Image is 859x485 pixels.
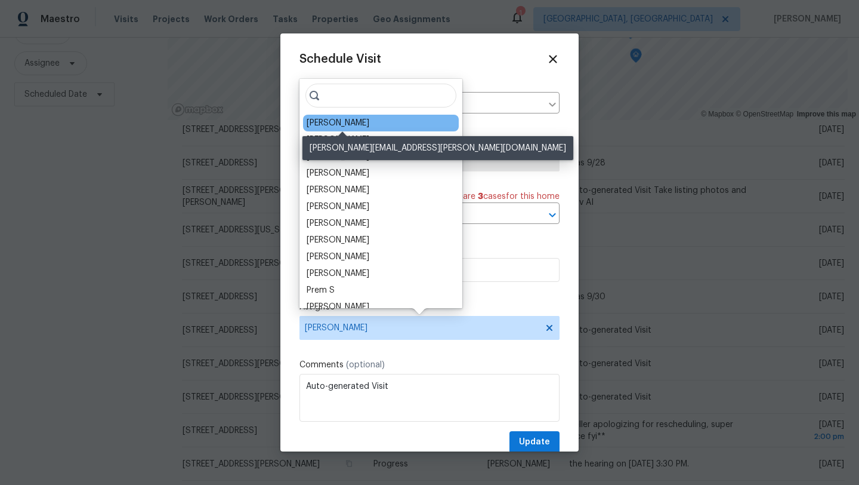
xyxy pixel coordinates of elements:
[307,284,335,296] div: Prem S
[305,323,539,333] span: [PERSON_NAME]
[307,201,369,213] div: [PERSON_NAME]
[307,251,369,263] div: [PERSON_NAME]
[307,167,369,179] div: [PERSON_NAME]
[440,191,560,202] span: There are case s for this home
[307,301,369,313] div: [PERSON_NAME]
[307,134,369,146] div: [PERSON_NAME]
[546,53,560,66] span: Close
[509,431,560,453] button: Update
[307,117,369,129] div: [PERSON_NAME]
[346,361,385,369] span: (optional)
[299,359,560,371] label: Comments
[299,53,381,65] span: Schedule Visit
[307,184,369,196] div: [PERSON_NAME]
[307,234,369,246] div: [PERSON_NAME]
[478,192,483,201] span: 3
[519,435,550,450] span: Update
[299,374,560,422] textarea: Auto-generated Visit
[544,207,561,223] button: Open
[307,268,369,280] div: [PERSON_NAME]
[302,136,573,160] div: [PERSON_NAME][EMAIL_ADDRESS][PERSON_NAME][DOMAIN_NAME]
[307,217,369,229] div: [PERSON_NAME]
